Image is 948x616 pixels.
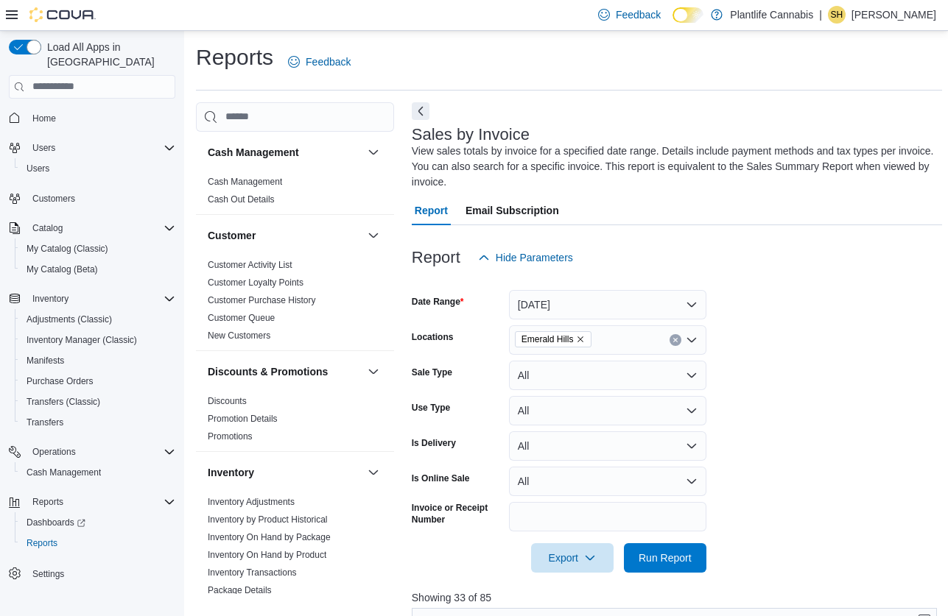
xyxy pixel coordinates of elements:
[27,190,81,208] a: Customers
[208,330,270,341] a: New Customers
[27,243,108,255] span: My Catalog (Classic)
[27,139,175,157] span: Users
[27,564,175,582] span: Settings
[208,294,316,306] span: Customer Purchase History
[21,311,118,328] a: Adjustments (Classic)
[208,567,297,578] span: Inventory Transactions
[27,290,74,308] button: Inventory
[21,160,55,177] a: Users
[208,514,328,525] a: Inventory by Product Historical
[27,417,63,428] span: Transfers
[624,543,706,573] button: Run Report
[365,227,382,244] button: Customer
[208,550,326,560] a: Inventory On Hand by Product
[21,160,175,177] span: Users
[208,531,331,543] span: Inventory On Hand by Package
[673,23,673,24] span: Dark Mode
[21,240,175,258] span: My Catalog (Classic)
[208,313,275,323] a: Customer Queue
[3,138,181,158] button: Users
[32,113,56,124] span: Home
[208,431,253,442] a: Promotions
[208,497,295,507] a: Inventory Adjustments
[639,550,692,565] span: Run Report
[673,7,703,23] input: Dark Mode
[540,543,605,573] span: Export
[3,188,181,209] button: Customers
[21,534,175,552] span: Reports
[412,590,942,605] p: Showing 33 of 85
[27,263,98,275] span: My Catalog (Beta)
[21,240,114,258] a: My Catalog (Classic)
[208,177,282,187] a: Cash Management
[15,371,181,392] button: Purchase Orders
[21,464,175,481] span: Cash Management
[365,144,382,161] button: Cash Management
[21,414,69,431] a: Transfers
[27,110,62,127] a: Home
[15,350,181,371] button: Manifests
[509,467,706,496] button: All
[21,393,175,411] span: Transfers (Classic)
[27,139,61,157] button: Users
[27,163,49,174] span: Users
[27,443,82,461] button: Operations
[412,102,429,120] button: Next
[831,6,843,24] span: SH
[15,512,181,533] a: Dashboards
[412,296,464,308] label: Date Range
[208,496,295,508] span: Inventory Adjustments
[21,464,107,481] a: Cash Management
[208,277,303,288] a: Customer Loyalty Points
[531,543,614,573] button: Export
[15,462,181,483] button: Cash Management
[208,396,247,406] a: Discounts
[208,431,253,442] span: Promotions
[196,43,273,72] h1: Reports
[21,514,91,531] a: Dashboards
[21,331,143,349] a: Inventory Manager (Classic)
[412,126,530,144] h3: Sales by Invoice
[15,158,181,179] button: Users
[21,534,63,552] a: Reports
[27,565,70,583] a: Settings
[196,256,394,350] div: Customer
[509,361,706,390] button: All
[208,549,326,561] span: Inventory On Hand by Product
[365,464,382,481] button: Inventory
[32,222,63,234] span: Catalog
[686,334,698,346] button: Open list of options
[412,472,470,484] label: Is Online Sale
[21,352,175,369] span: Manifests
[515,331,592,347] span: Emerald Hills
[27,334,137,346] span: Inventory Manager (Classic)
[27,467,101,478] span: Cash Management
[27,189,175,208] span: Customers
[412,144,935,190] div: View sales totals by invoice for a specified date range. Details include payment methods and tax ...
[27,493,69,511] button: Reports
[27,443,175,461] span: Operations
[412,367,452,378] label: Sale Type
[21,372,175,390] span: Purchase Orders
[412,437,456,449] label: Is Delivery
[496,250,573,265] span: Hide Parameters
[32,446,76,458] span: Operations
[208,145,299,160] h3: Cash Management
[27,314,112,325] span: Adjustments (Classic)
[282,47,357,77] a: Feedback
[21,372,99,390] a: Purchase Orders
[27,375,94,387] span: Purchase Orders
[208,259,292,271] span: Customer Activity List
[412,502,503,525] label: Invoice or Receipt Number
[41,40,175,69] span: Load All Apps in [GEOGRAPHIC_DATA]
[208,194,275,205] span: Cash Out Details
[21,414,175,431] span: Transfers
[472,243,579,272] button: Hide Parameters
[21,261,175,278] span: My Catalog (Beta)
[15,330,181,350] button: Inventory Manager (Classic)
[32,496,63,508] span: Reports
[3,288,181,309] button: Inventory
[828,6,846,24] div: Saidie Hamilton
[27,355,64,367] span: Manifests
[27,219,69,237] button: Catalog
